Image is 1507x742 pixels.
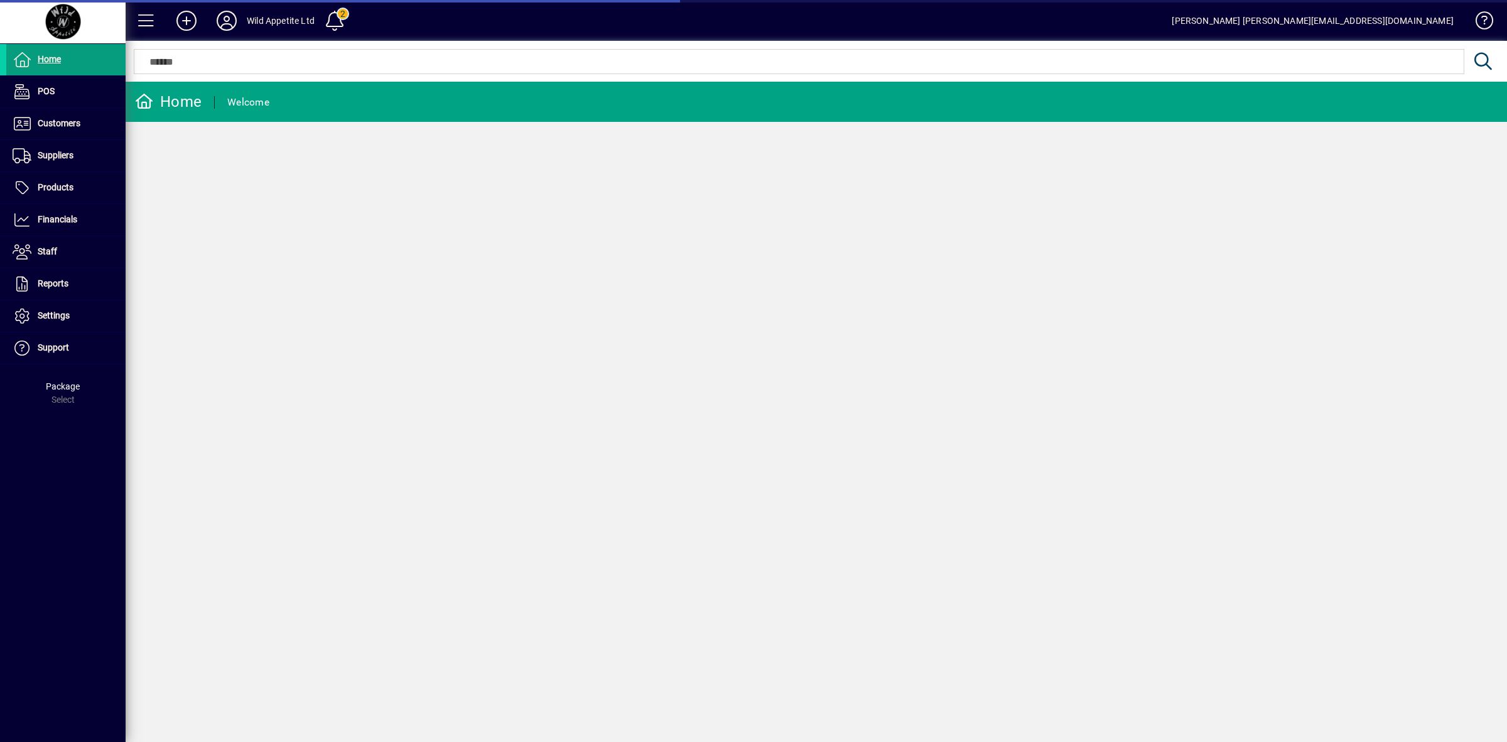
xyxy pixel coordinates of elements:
a: Customers [6,108,126,139]
div: Home [135,92,202,112]
span: Support [38,342,69,352]
span: Customers [38,118,80,128]
a: Products [6,172,126,204]
a: Knowledge Base [1466,3,1491,43]
span: POS [38,86,55,96]
button: Profile [207,9,247,32]
span: Staff [38,246,57,256]
div: Welcome [227,92,269,112]
div: [PERSON_NAME] [PERSON_NAME][EMAIL_ADDRESS][DOMAIN_NAME] [1172,11,1454,31]
span: Suppliers [38,150,73,160]
a: Reports [6,268,126,300]
span: Products [38,182,73,192]
div: Wild Appetite Ltd [247,11,315,31]
a: Financials [6,204,126,236]
a: POS [6,76,126,107]
button: Add [166,9,207,32]
span: Package [46,381,80,391]
a: Settings [6,300,126,332]
span: Settings [38,310,70,320]
a: Staff [6,236,126,268]
a: Suppliers [6,140,126,172]
span: Home [38,54,61,64]
span: Financials [38,214,77,224]
span: Reports [38,278,68,288]
a: Support [6,332,126,364]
